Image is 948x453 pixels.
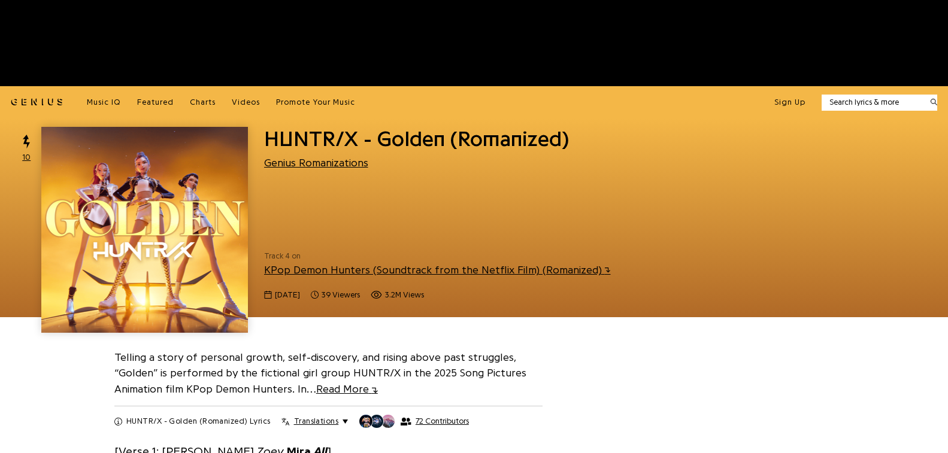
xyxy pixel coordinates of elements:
[281,416,348,427] button: Translations
[114,352,526,395] a: Telling a story of personal growth, self-discovery, and rising above past struggles, “Golden” is ...
[264,157,368,168] a: Genius Romanizations
[276,98,355,106] span: Promote Your Music
[87,97,121,108] a: Music IQ
[822,96,923,108] input: Search lyrics & more
[264,250,638,262] span: Track 4 on
[275,289,300,301] span: [DATE]
[126,416,271,427] h2: HUNTR/X - Golden (Romanized) Lyrics
[87,98,121,106] span: Music IQ
[190,98,216,106] span: Charts
[22,151,31,163] span: 10
[371,289,424,301] span: 3,244,459 views
[190,97,216,108] a: Charts
[322,289,360,301] span: 39 viewers
[294,416,338,427] span: Translations
[774,97,805,108] button: Sign Up
[232,98,260,106] span: Videos
[311,289,360,301] span: 39 viewers
[264,264,611,275] a: KPop Demon Hunters (Soundtrack from the Netflix Film) (Romanized)
[416,416,469,426] span: 72 Contributors
[137,98,174,106] span: Featured
[276,97,355,108] a: Promote Your Music
[359,414,469,428] button: 72 Contributors
[232,97,260,108] a: Videos
[264,128,569,150] span: HUNTR/X - Golden (Romanized)
[316,384,378,394] span: Read More
[137,97,174,108] a: Featured
[385,289,424,301] span: 3.2M views
[41,127,247,333] img: Cover art for HUNTR/X - Golden (Romanized) by Genius Romanizations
